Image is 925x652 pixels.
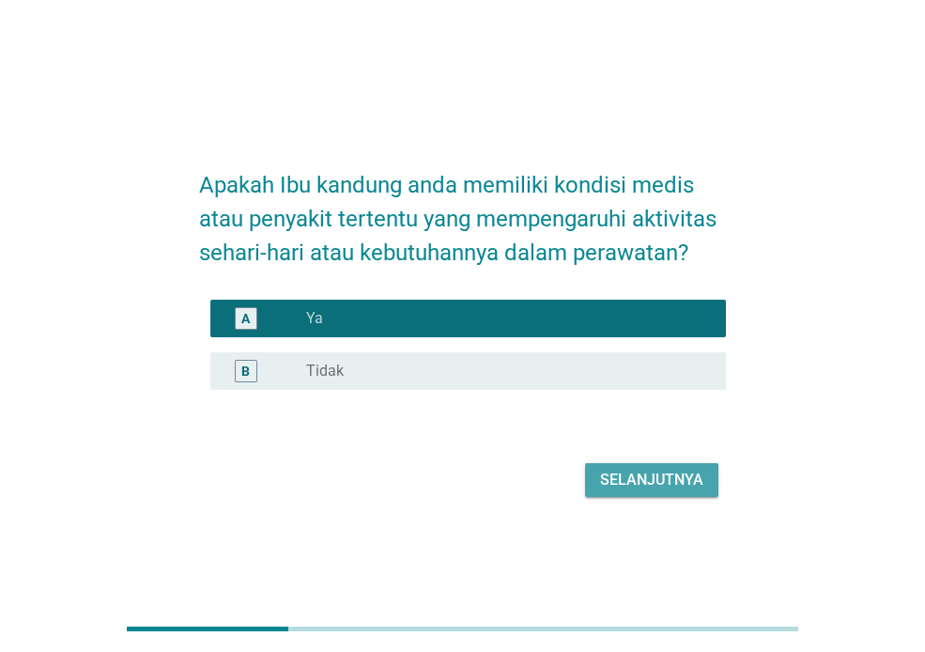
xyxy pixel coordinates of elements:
label: Ya [306,309,323,328]
label: Tidak [306,362,344,380]
h2: Apakah Ibu kandung anda memiliki kondisi medis atau penyakit tertentu yang mempengaruhi aktivitas... [199,149,726,270]
button: Selanjutnya [585,463,718,497]
div: A [241,309,250,329]
div: Selanjutnya [600,469,703,491]
div: B [241,362,250,381]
